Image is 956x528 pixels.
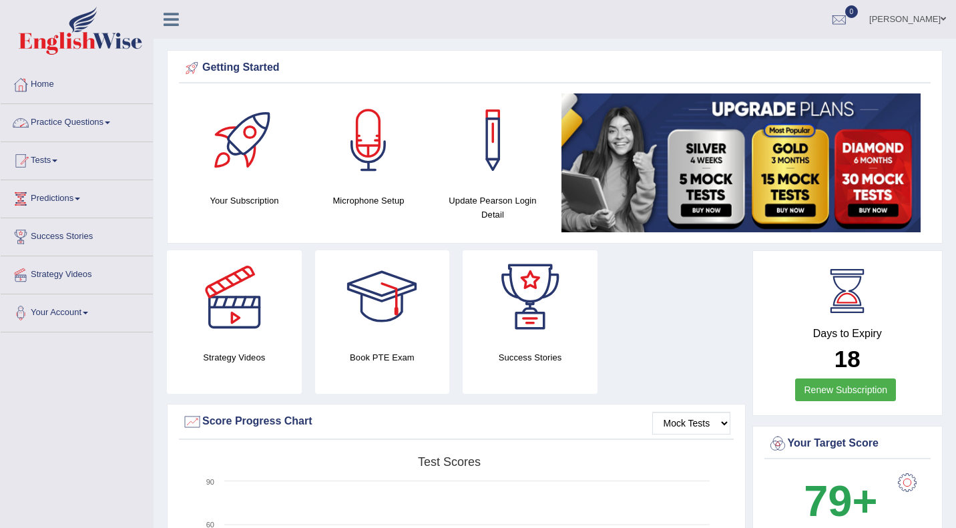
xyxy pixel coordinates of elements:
[1,256,153,290] a: Strategy Videos
[768,328,928,340] h4: Days to Expiry
[561,93,921,232] img: small5.jpg
[1,180,153,214] a: Predictions
[1,104,153,138] a: Practice Questions
[795,378,896,401] a: Renew Subscription
[1,142,153,176] a: Tests
[804,477,877,525] b: 79+
[206,478,214,486] text: 90
[167,350,302,364] h4: Strategy Videos
[182,58,927,78] div: Getting Started
[182,412,730,432] div: Score Progress Chart
[463,350,597,364] h4: Success Stories
[418,455,481,469] tspan: Test scores
[1,294,153,328] a: Your Account
[1,218,153,252] a: Success Stories
[189,194,300,208] h4: Your Subscription
[1,66,153,99] a: Home
[315,350,450,364] h4: Book PTE Exam
[834,346,861,372] b: 18
[768,434,928,454] div: Your Target Score
[313,194,424,208] h4: Microphone Setup
[845,5,859,18] span: 0
[437,194,548,222] h4: Update Pearson Login Detail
